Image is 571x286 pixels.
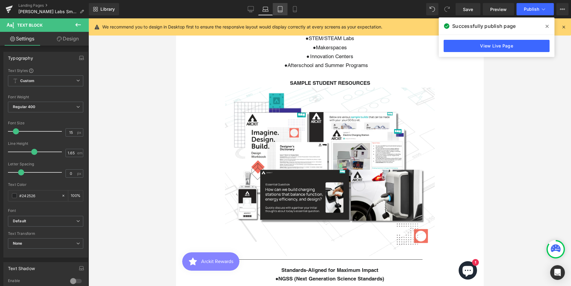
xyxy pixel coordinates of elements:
[490,6,507,13] span: Preview
[17,23,43,28] span: Text Block
[77,151,82,155] span: em
[8,121,83,125] div: Font Size
[99,257,102,263] span: ●
[130,17,133,23] span: ●
[13,219,26,224] i: Default
[8,231,83,236] div: Text Transform
[243,3,258,15] a: Desktop
[140,26,171,32] span: Makerspaces
[8,278,64,285] div: Enable
[89,3,119,15] a: New Library
[18,3,89,8] a: Landing Pages
[273,3,287,15] a: Tablet
[444,40,550,52] a: View Live Page
[100,6,115,12] span: Library
[13,104,36,109] b: Regular 400
[517,3,554,15] button: Publish
[56,266,245,273] span: Engineering Design strand (ETS1), Earth& Human Activity, Energy, and more
[550,265,565,280] div: Open Intercom Messenger
[8,262,35,271] div: Text Shadow
[134,35,177,41] span: Innovation Centers
[68,190,83,201] div: %
[483,3,514,15] a: Preview
[463,6,473,13] span: Save
[137,26,140,32] span: ●
[13,241,22,246] b: None
[441,3,453,15] button: Redo
[77,130,82,134] span: px
[524,7,539,12] span: Publish
[8,162,83,166] div: Letter Spacing
[19,192,58,199] input: Color
[114,62,194,68] strong: SAMPLE STUDENT RESOURCES
[426,3,438,15] button: Undo
[8,141,83,146] div: Line Height
[452,22,516,30] span: Successfully publish page
[102,257,208,263] b: NGSS (Next Generation Science Standards)
[8,183,83,187] div: Text Color
[8,52,33,61] div: Typography
[106,8,205,14] span: Elementary and Middle School Classrooms
[103,8,106,14] span: ●
[287,3,302,15] a: Mobile
[130,35,133,41] span: ●
[111,44,192,50] span: Afterschool and Summer Programs
[8,95,83,99] div: Font Weight
[102,24,382,30] p: We recommend you to design in Desktop first to ensure the responsive layout would display correct...
[108,44,111,50] span: ●
[105,249,202,255] span: Standards-Aligned for Maximum Impact
[258,3,273,15] a: Laptop
[6,234,63,252] iframe: Button to open loyalty program pop-up
[133,17,178,23] span: STEM/STEAM Labs
[77,171,82,175] span: px
[20,78,34,84] b: Custom
[8,68,83,73] div: Text Styles
[281,243,303,263] inbox-online-store-chat: Shopify online store chat
[556,3,569,15] button: More
[46,32,90,46] a: Design
[18,9,77,14] span: [PERSON_NAME] Labs Smart Design Pack
[8,209,83,213] div: Font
